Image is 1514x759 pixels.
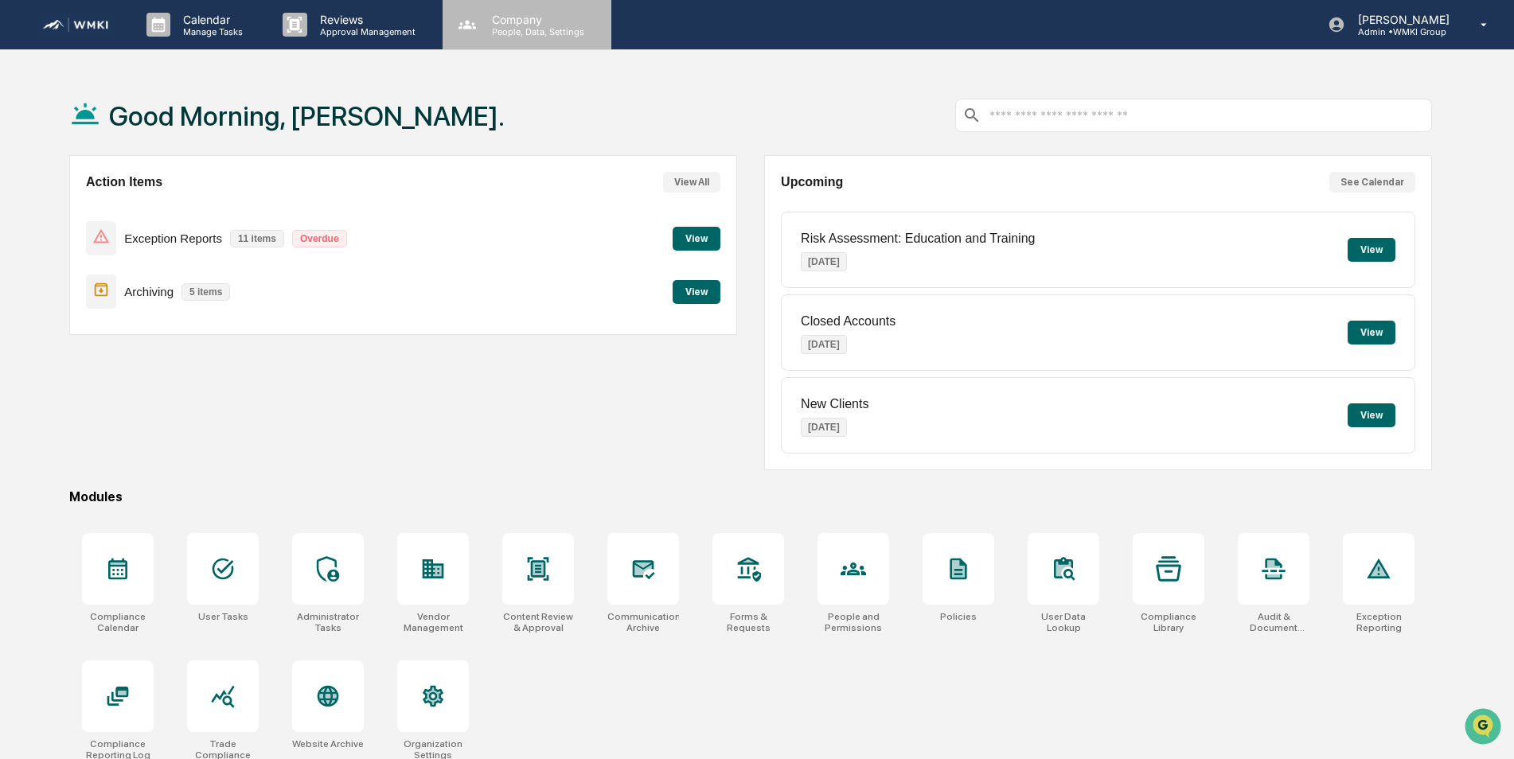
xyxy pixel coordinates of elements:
[1348,403,1395,427] button: View
[292,738,364,749] div: Website Archive
[673,227,720,251] button: View
[86,175,162,189] h2: Action Items
[16,232,29,245] div: 🔎
[307,13,423,26] p: Reviews
[673,280,720,304] button: View
[16,122,45,150] img: 1746055101610-c473b297-6a78-478c-a979-82029cc54cd1
[801,232,1035,246] p: Risk Assessment: Education and Training
[397,611,469,633] div: Vendor Management
[54,122,261,138] div: Start new chat
[712,611,784,633] div: Forms & Requests
[801,397,868,411] p: New Clients
[10,224,107,253] a: 🔎Data Lookup
[1133,611,1204,633] div: Compliance Library
[502,611,574,633] div: Content Review & Approval
[673,283,720,298] a: View
[1345,26,1457,37] p: Admin • WMKI Group
[1348,238,1395,262] button: View
[131,200,197,216] span: Attestations
[673,230,720,245] a: View
[170,26,251,37] p: Manage Tasks
[69,489,1432,504] div: Modules
[16,202,29,215] div: 🖐️
[607,611,679,633] div: Communications Archive
[54,138,201,150] div: We're available if you need us!
[32,200,103,216] span: Preclearance
[479,13,592,26] p: Company
[271,127,290,146] button: Start new chat
[109,100,505,132] h1: Good Morning, [PERSON_NAME].
[817,611,889,633] div: People and Permissions
[170,13,251,26] p: Calendar
[292,230,347,247] p: Overdue
[124,285,174,298] p: Archiving
[940,611,977,622] div: Policies
[181,283,230,301] p: 5 items
[16,33,290,59] p: How can we help?
[230,230,284,247] p: 11 items
[479,26,592,37] p: People, Data, Settings
[32,231,100,247] span: Data Lookup
[124,232,222,245] p: Exception Reports
[1329,172,1415,193] button: See Calendar
[38,14,115,37] img: logo
[1463,706,1506,749] iframe: Open customer support
[1238,611,1309,633] div: Audit & Document Logs
[198,611,248,622] div: User Tasks
[801,314,896,329] p: Closed Accounts
[158,270,193,282] span: Pylon
[1343,611,1414,633] div: Exception Reporting
[109,194,204,223] a: 🗄️Attestations
[1345,13,1457,26] p: [PERSON_NAME]
[781,175,843,189] h2: Upcoming
[82,611,154,633] div: Compliance Calendar
[801,335,847,354] p: [DATE]
[307,26,423,37] p: Approval Management
[112,269,193,282] a: Powered byPylon
[801,418,847,437] p: [DATE]
[1348,321,1395,344] button: View
[801,252,847,271] p: [DATE]
[663,172,720,193] button: View All
[115,202,128,215] div: 🗄️
[292,611,364,633] div: Administrator Tasks
[1028,611,1099,633] div: User Data Lookup
[10,194,109,223] a: 🖐️Preclearance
